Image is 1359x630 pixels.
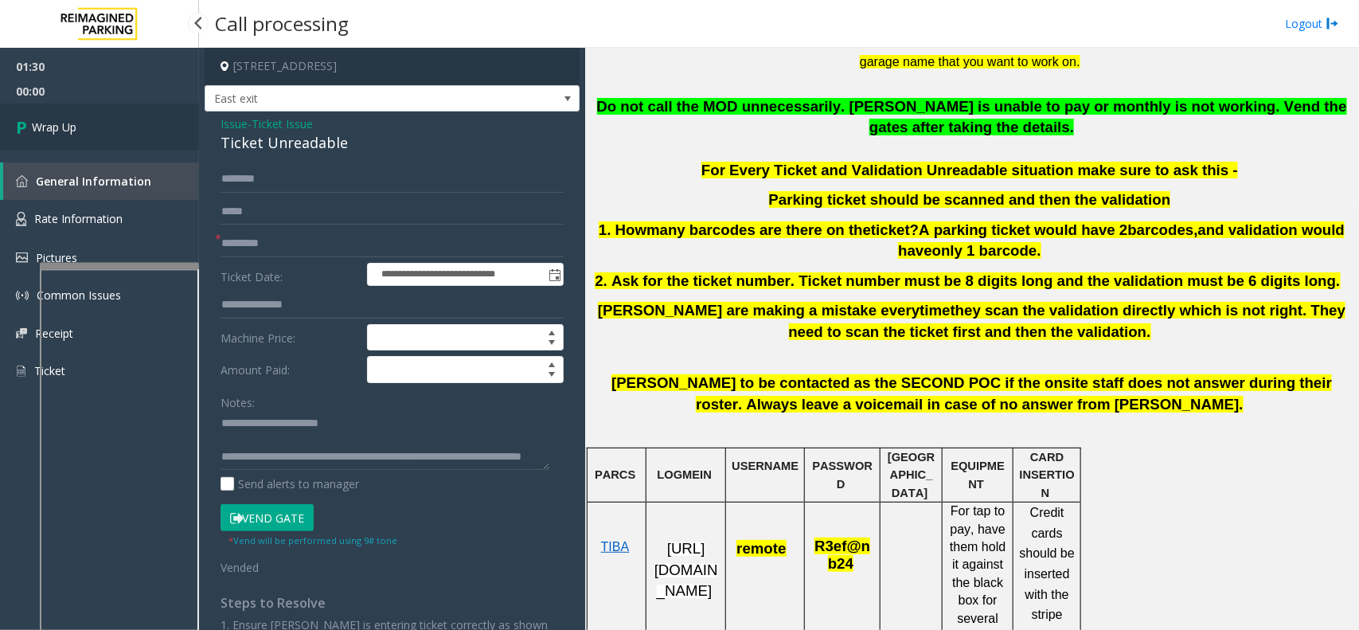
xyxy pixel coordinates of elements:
[205,48,580,85] h4: [STREET_ADDRESS]
[1020,451,1075,499] span: CARD INSERTION
[932,242,1041,259] span: only 1 barcode.
[769,191,1171,208] span: Parking ticket should be scanned and then the validation
[205,86,504,112] span: East exit
[221,504,314,531] button: Vend Gate
[3,162,199,200] a: General Information
[814,538,870,572] span: R3ef@nb24
[812,460,873,490] span: PASSWORD
[217,263,363,287] label: Ticket Date:
[34,211,123,226] span: Rate Information
[595,272,1340,289] span: 2. Ask for the ticket number. Ticket number must be 8 digits long and the validation must be 6 di...
[770,33,1342,68] span: . If it is incorrect or showing Enterprise, manually click on + sign next to Enterprise and then ...
[919,221,1127,238] span: A parking ticket would have 2
[646,221,871,238] span: many barcodes are there on the
[34,363,65,378] span: Ticket
[221,132,564,154] div: Ticket Unreadable
[541,357,563,370] span: Increase value
[789,302,1346,340] span: they scan the validation directly which is not right. They need to scan the ticket first and then...
[598,302,920,319] span: [PERSON_NAME] are making a mistake every
[16,175,28,187] img: 'icon'
[228,534,397,546] small: Vend will be performed using 9# tone
[37,288,121,303] span: Common Issues
[1128,221,1194,238] span: barcodes
[248,116,313,131] span: -
[736,540,786,557] span: remote
[221,475,359,492] label: Send alerts to manager
[732,460,799,472] span: USERNAME
[221,389,255,411] label: Notes:
[217,356,363,383] label: Amount Paid:
[920,302,950,319] span: time
[541,370,563,382] span: Decrease value
[16,328,27,338] img: 'icon'
[16,364,26,378] img: 'icon'
[601,540,630,554] span: TIBA
[541,338,563,350] span: Decrease value
[36,174,151,189] span: General Information
[16,252,28,263] img: 'icon'
[611,374,1332,413] span: [PERSON_NAME] to be contacted as the SECOND POC if the onsite staff does not answer during their ...
[654,542,718,598] a: [URL][DOMAIN_NAME]
[601,541,630,554] a: TIBA
[951,460,1006,490] span: EQUIPMENT
[1285,15,1339,32] a: Logout
[221,596,564,611] h4: Steps to Resolve
[207,4,357,43] h3: Call processing
[217,324,363,351] label: Machine Price:
[888,451,935,499] span: [GEOGRAPHIC_DATA]
[35,326,73,341] span: Receipt
[16,212,26,226] img: 'icon'
[32,119,76,135] span: Wrap Up
[1326,15,1339,32] img: logout
[221,115,248,132] span: Issue
[595,468,635,481] span: PARCS
[36,250,77,265] span: Pictures
[658,468,712,481] span: LOGMEIN
[701,162,1238,178] span: For Every Ticket and Validation Unreadable situation make sure to ask this -
[221,560,259,575] span: Vended
[654,540,718,599] span: [URL][DOMAIN_NAME]
[541,325,563,338] span: Increase value
[1194,221,1198,238] span: ,
[545,264,563,286] span: Toggle popup
[16,289,29,302] img: 'icon'
[599,221,607,238] span: 1
[597,98,1347,136] span: Do not call the MOD unnecessarily. [PERSON_NAME] is unable to pay or monthly is not working. Vend...
[252,115,313,132] span: Ticket Issue
[871,221,919,238] span: ticket?
[607,221,646,238] span: . How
